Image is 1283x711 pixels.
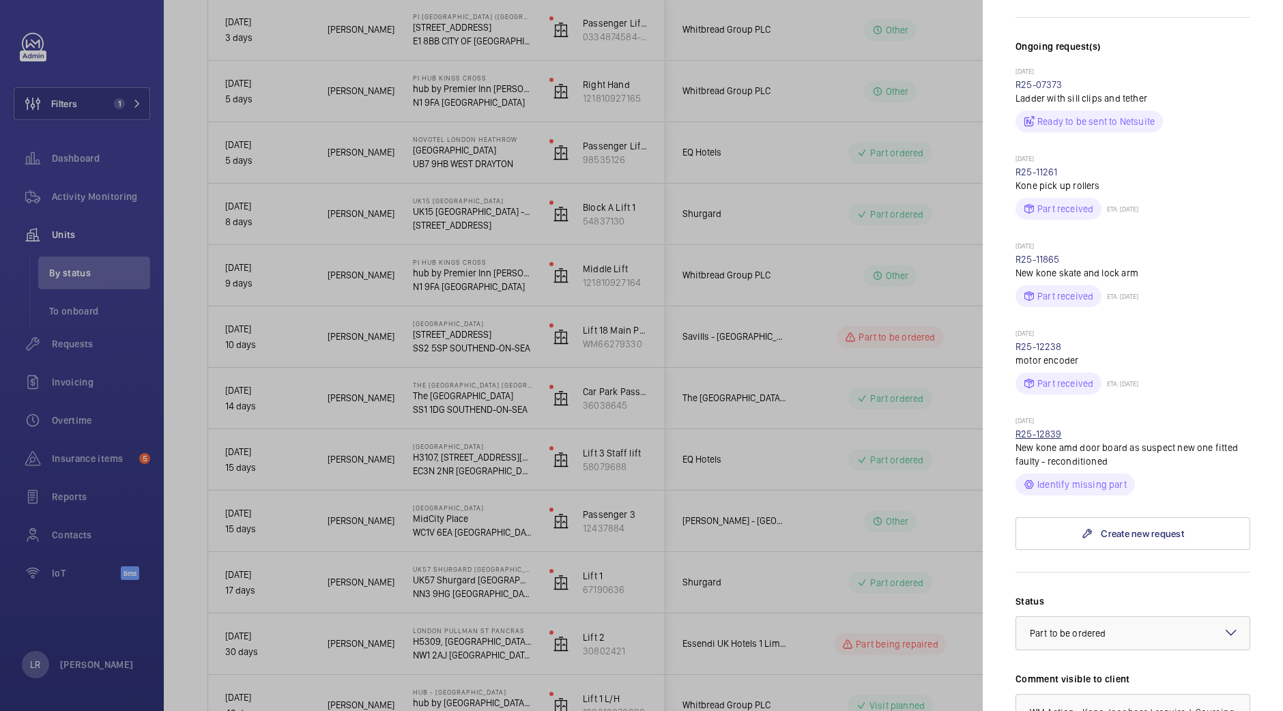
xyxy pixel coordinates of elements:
p: motor encoder [1015,353,1250,367]
a: R25-12839 [1015,429,1062,439]
a: R25-11261 [1015,166,1058,177]
p: Part received [1037,377,1093,390]
p: [DATE] [1015,329,1250,340]
p: ETA: [DATE] [1101,292,1138,300]
p: New kone amd door board as suspect new one fitted faulty - reconditioned [1015,441,1250,468]
a: R25-12238 [1015,341,1062,352]
p: Identify missing part [1037,478,1127,491]
p: Ready to be sent to Netsuite [1037,115,1155,128]
p: ETA: [DATE] [1101,205,1138,213]
span: Part to be ordered [1030,628,1106,639]
p: Part received [1037,202,1093,216]
p: Part received [1037,289,1093,303]
p: Kone pick up rollers [1015,179,1250,192]
p: Ladder with sill clips and tether [1015,91,1250,105]
a: R25-11865 [1015,254,1060,265]
a: R25-07373 [1015,79,1063,90]
h3: Ongoing request(s) [1015,40,1250,67]
label: Comment visible to client [1015,672,1250,686]
p: [DATE] [1015,416,1250,427]
p: New kone skate and lock arm [1015,266,1250,280]
p: [DATE] [1015,242,1250,252]
label: Status [1015,594,1250,608]
p: [DATE] [1015,67,1250,78]
p: [DATE] [1015,154,1250,165]
p: ETA: [DATE] [1101,379,1138,388]
a: Create new request [1015,517,1250,550]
